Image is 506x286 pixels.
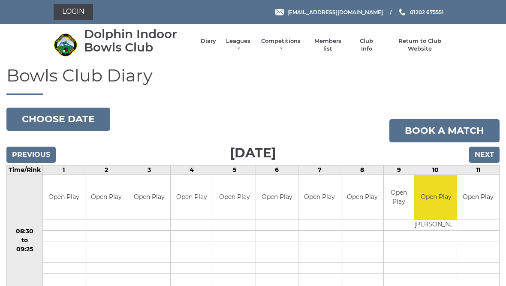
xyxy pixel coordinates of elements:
td: 2 [85,165,128,175]
td: Open Play [414,175,458,220]
a: Diary [201,37,216,45]
td: 8 [341,165,383,175]
td: Open Play [341,175,383,220]
button: Choose date [6,108,110,131]
td: Open Play [171,175,213,220]
td: 1 [42,165,85,175]
td: 10 [414,165,457,175]
img: Email [275,9,284,15]
td: 7 [298,165,341,175]
td: 6 [256,165,298,175]
td: Open Play [213,175,255,220]
td: 11 [457,165,499,175]
a: Book a match [389,119,500,142]
img: Dolphin Indoor Bowls Club [54,33,77,57]
img: Phone us [399,9,405,15]
td: 5 [213,165,256,175]
td: [PERSON_NAME] [414,220,458,231]
input: Previous [6,147,56,163]
a: Club Info [354,37,379,53]
a: Return to Club Website [388,37,452,53]
td: Open Play [298,175,340,220]
td: Open Play [256,175,298,220]
span: [EMAIL_ADDRESS][DOMAIN_NAME] [287,9,383,15]
a: Email [EMAIL_ADDRESS][DOMAIN_NAME] [275,8,383,16]
div: Dolphin Indoor Bowls Club [84,27,192,54]
td: Open Play [384,175,414,220]
a: Members list [310,37,345,53]
span: 01202 675551 [410,9,444,15]
td: Open Play [43,175,85,220]
td: Open Play [128,175,170,220]
a: Phone us 01202 675551 [398,8,444,16]
a: Competitions [260,37,301,53]
td: 3 [128,165,170,175]
a: Login [54,4,93,20]
a: Leagues [225,37,252,53]
td: 4 [170,165,213,175]
h1: Bowls Club Diary [6,66,500,95]
td: 9 [383,165,414,175]
td: Time/Rink [7,165,43,175]
td: Open Play [457,175,499,220]
input: Next [469,147,500,163]
td: Open Play [85,175,127,220]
